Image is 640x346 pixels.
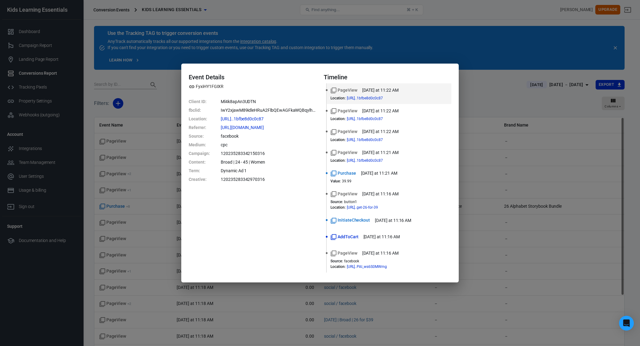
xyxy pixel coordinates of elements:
[330,108,357,114] span: Standard event name
[330,87,357,94] span: Standard event name
[330,234,359,240] span: Standard event name
[221,140,316,149] dd: cpc
[347,138,394,142] span: https://kidslearningessentials.com/offer/lets-learn-numbers/?wfocu-key=4c2f6dc52a47e2b4519c97399f...
[330,138,346,142] dt: Location :
[362,191,399,197] time: 2025-09-21T11:16:48-04:00
[362,149,399,156] time: 2025-09-21T11:21:29-04:00
[221,123,316,132] dd: https://l.facebook.com/
[189,132,219,140] dt: Source :
[330,259,343,263] dt: Source :
[330,158,346,163] dt: Location :
[347,265,398,269] span: https://kidslearningessentials.com/26-for-39/?utm_source=facebook&utm_medium=cpc&utm_content=Broa...
[330,217,370,223] span: Standard event name
[221,117,275,121] span: https://kidslearningessentials.com/order-confirmed/26stories-thank-you/?wfty_source=3079&key=wc_o...
[362,250,399,256] time: 2025-09-21T11:16:41-04:00
[189,166,219,175] dt: Term :
[342,179,351,183] span: 39.99
[619,316,634,331] div: Open Intercom Messenger
[347,117,394,121] span: https://kidslearningessentials.com/offer/storybook-companion/?wfocu-key=4c2f6dc52a47e2b4519c97399...
[362,128,399,135] time: 2025-09-21T11:22:10-04:00
[221,125,275,130] span: https://l.facebook.com/
[189,175,219,184] dt: Creative :
[330,179,341,183] dt: Value :
[363,234,400,240] time: 2025-09-21T11:16:47-04:00
[330,117,346,121] dt: Location :
[189,83,224,90] span: Property
[330,205,346,210] dt: Location :
[362,108,399,114] time: 2025-09-21T11:22:17-04:00
[189,149,219,158] dt: Campaign :
[221,158,316,166] dd: Broad | 24 - 45 | Women
[221,166,316,175] dd: Dynamic Ad 1
[344,200,357,204] span: button1
[189,158,219,166] dt: Content :
[221,132,316,140] dd: facebook
[221,175,316,184] dd: 120235283342970316
[330,96,346,100] dt: Location :
[221,149,316,158] dd: 120235283342150316
[189,97,219,106] dt: Client ID :
[330,250,357,256] span: Standard event name
[375,217,411,224] time: 2025-09-21T11:16:48-04:00
[362,87,399,94] time: 2025-09-21T11:22:32-04:00
[330,128,357,135] span: Standard event name
[324,73,451,81] h4: Timeline
[189,123,219,132] dt: Referrer :
[347,96,394,100] span: https://kidslearningessentials.com/order-confirmed/26stories-thank-you/?wfty_source=3079&key=wc_o...
[221,106,316,115] dd: IwY2xjawM89idleHRuA2FlbQEwAGFkaWQBqylh75SbLAEeoBQfnajbJzYDMvbyDVqkRBadMtpQf3HRk3h9_rZEhmpkmcaZ1i6...
[330,191,357,197] span: Standard event name
[189,140,219,149] dt: Medium :
[344,259,359,263] span: facebook
[189,115,219,123] dt: Location :
[189,106,219,115] dt: fbclid :
[330,200,343,204] dt: Source :
[330,170,356,177] span: Standard event name
[330,265,346,269] dt: Location :
[189,73,316,81] h4: Event Details
[347,206,389,209] span: https://kidslearningessentials.com/checkouts/26stories-checkout/?utm_source=button1&utm_medium=la...
[330,149,357,156] span: Standard event name
[347,159,394,162] span: https://kidslearningessentials.com/offer/alphabet-worksheets/?wfocu-key=4c2f6dc52a47e2b4519c97399...
[221,97,316,106] dd: Ml4k8apAn3UDTN
[221,115,316,123] dd: https://kidslearningessentials.com/order-confirmed/26stories-thank-you/?wfty_source=3079&key=wc_o...
[361,170,397,177] time: 2025-09-21T11:21:28-04:00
